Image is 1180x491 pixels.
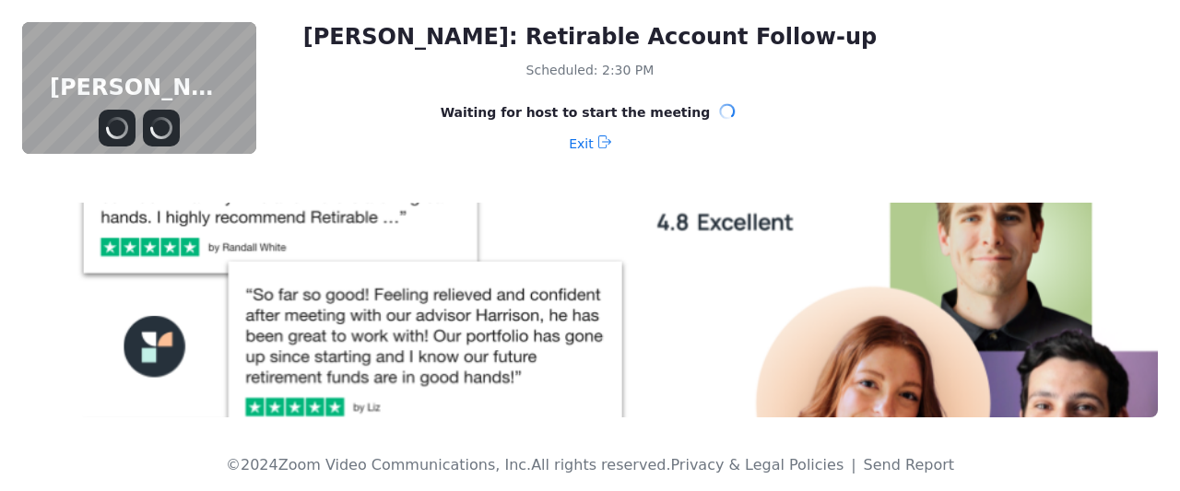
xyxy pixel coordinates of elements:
[143,110,180,146] button: Stop Video
[851,456,855,473] span: |
[241,456,278,473] span: 2024
[99,110,136,146] button: Mute
[569,129,594,158] span: Exit
[277,22,903,52] div: [PERSON_NAME]: Retirable Account Follow-up
[864,454,954,476] button: Send Report
[277,59,903,81] div: Scheduled: 2:30 PM
[670,456,844,473] a: Privacy & Legal Policies
[22,203,1158,417] img: waiting room background
[531,456,670,473] span: All rights reserved.
[226,456,241,473] span: ©
[569,129,611,158] button: Exit
[441,103,711,122] span: Waiting for host to start the meeting
[278,456,531,473] span: Zoom Video Communications, Inc.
